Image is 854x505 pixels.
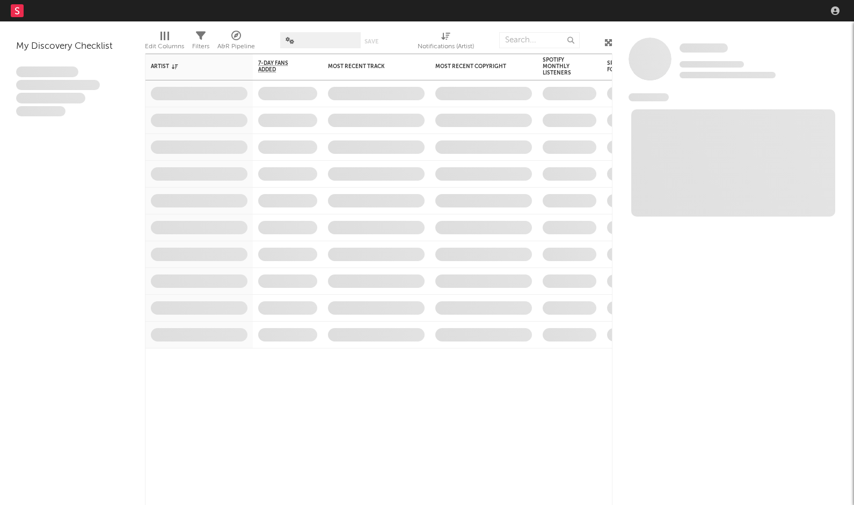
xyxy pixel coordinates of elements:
[680,61,744,68] span: Tracking Since: [DATE]
[16,66,78,77] span: Lorem ipsum dolor
[217,27,255,58] div: A&R Pipeline
[192,40,209,53] div: Filters
[607,60,645,73] div: Spotify Followers
[145,27,184,58] div: Edit Columns
[680,43,728,54] a: Some Artist
[16,106,65,117] span: Aliquam viverra
[680,72,776,78] span: 0 fans last week
[499,32,580,48] input: Search...
[328,63,408,70] div: Most Recent Track
[16,40,129,53] div: My Discovery Checklist
[151,63,231,70] div: Artist
[217,40,255,53] div: A&R Pipeline
[543,57,580,76] div: Spotify Monthly Listeners
[16,93,85,103] span: Praesent ac interdum
[629,93,669,101] span: News Feed
[258,60,301,73] span: 7-Day Fans Added
[418,27,474,58] div: Notifications (Artist)
[435,63,516,70] div: Most Recent Copyright
[680,43,728,53] span: Some Artist
[145,40,184,53] div: Edit Columns
[16,80,100,91] span: Integer aliquet in purus et
[364,39,378,44] button: Save
[418,40,474,53] div: Notifications (Artist)
[192,27,209,58] div: Filters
